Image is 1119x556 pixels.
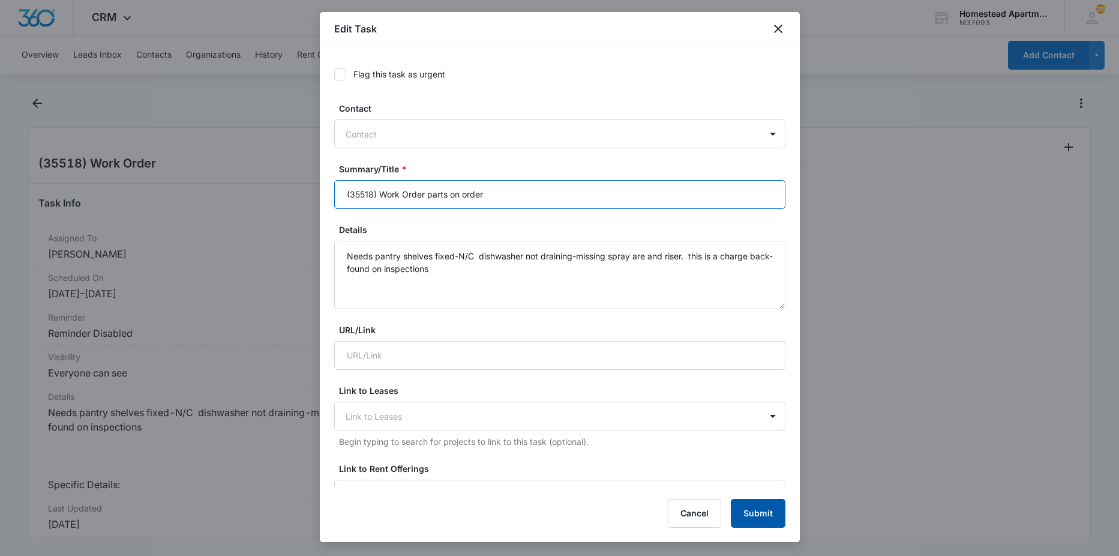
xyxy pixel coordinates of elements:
[339,462,790,475] label: Link to Rent Offerings
[668,499,721,528] button: Cancel
[339,435,785,448] p: Begin typing to search for projects to link to this task (optional).
[334,341,785,370] input: URL/Link
[771,22,785,36] button: close
[339,102,790,115] label: Contact
[334,180,785,209] input: Summary/Title
[339,384,790,397] label: Link to Leases
[339,163,790,175] label: Summary/Title
[334,241,785,309] textarea: Needs pantry shelves fixed-N/C dishwasher not draining-missing spray are and riser. this is a cha...
[339,324,790,336] label: URL/Link
[339,223,790,236] label: Details
[731,499,785,528] button: Submit
[334,22,377,36] h1: Edit Task
[353,68,445,80] div: Flag this task as urgent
